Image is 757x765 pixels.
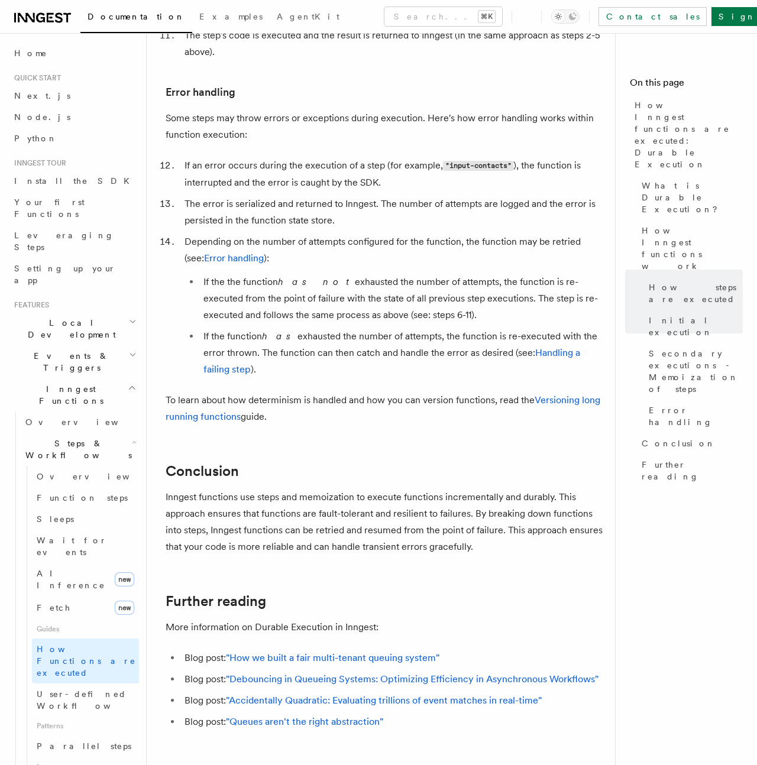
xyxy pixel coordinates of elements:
a: Next.js [9,85,139,106]
button: Toggle dark mode [551,9,580,24]
li: If the the function exhausted the number of attempts, the function is re-executed from the point ... [200,274,606,323]
a: Your first Functions [9,192,139,225]
span: Inngest Functions [9,383,128,407]
a: What is Durable Execution? [637,175,743,220]
a: Fetchnew [32,596,139,620]
li: The error is serialized and returned to Inngest. The number of attempts are logged and the error ... [181,196,606,229]
span: Overview [37,472,158,481]
span: Your first Functions [14,197,85,219]
p: Inngest functions use steps and memoization to execute functions incrementally and durably. This ... [166,489,606,555]
a: Initial execution [644,310,743,343]
span: AgentKit [277,12,339,21]
p: More information on Durable Execution in Inngest: [166,619,606,636]
a: How Functions are executed [32,638,139,683]
span: Overview [25,417,147,427]
a: Overview [21,411,139,433]
a: AI Inferencenew [32,563,139,596]
a: Setting up your app [9,258,139,291]
li: Blog post: [181,714,606,730]
span: What is Durable Execution? [642,180,743,215]
a: Contact sales [599,7,707,26]
span: Inngest tour [9,158,66,168]
p: Some steps may throw errors or exceptions during execution. Here's how error handling works withi... [166,110,606,143]
a: Home [9,43,139,64]
span: new [115,572,134,586]
span: Setting up your app [14,264,116,285]
span: How Inngest functions are executed: Durable Execution [635,99,743,170]
em: has [262,330,297,342]
span: Function steps [37,493,128,503]
li: Depending on the number of attempts configured for the function, the function may be retried (see... [181,234,606,378]
li: If an error occurs during the execution of a step (for example, ), the function is interrupted an... [181,157,606,191]
a: Error handling [166,84,235,101]
a: Handling a failing step [203,347,580,375]
span: Local Development [9,317,129,341]
li: Blog post: [181,692,606,709]
span: Node.js [14,112,70,122]
span: How steps are executed [649,281,743,305]
a: Conclusion [637,433,743,454]
a: User-defined Workflows [32,683,139,717]
kbd: ⌘K [478,11,495,22]
span: Patterns [32,717,139,735]
em: has not [278,276,355,287]
span: new [115,601,134,615]
span: Install the SDK [14,176,137,186]
span: How Functions are executed [37,644,136,678]
a: Leveraging Steps [9,225,139,258]
a: Further reading [637,454,743,487]
li: If the function exhausted the number of attempts, the function is re-executed with the error thro... [200,328,606,378]
span: Guides [32,620,139,638]
a: "Accidentally Quadratic: Evaluating trillions of event matches in real-time" [226,695,542,706]
span: Events & Triggers [9,350,129,374]
button: Steps & Workflows [21,433,139,466]
a: "Queues aren't the right abstraction" [226,716,383,727]
a: Install the SDK [9,170,139,192]
span: User-defined Workflows [37,689,143,711]
span: Error handling [649,404,743,428]
span: Initial execution [649,315,743,338]
button: Inngest Functions [9,378,139,411]
span: Sleeps [37,514,74,524]
a: AgentKit [270,4,347,32]
a: Error handling [644,400,743,433]
a: "How we built a fair multi-tenant queuing system" [226,652,439,663]
span: AI Inference [37,569,105,590]
a: Examples [192,4,270,32]
a: "Debouncing in Queueing Systems: Optimizing Efficiency in Asynchronous Workflows" [226,673,599,685]
a: How Inngest functions are executed: Durable Execution [630,95,743,175]
span: Documentation [88,12,185,21]
button: Local Development [9,312,139,345]
span: Steps & Workflows [21,437,132,461]
button: Events & Triggers [9,345,139,378]
li: Blog post: [181,671,606,688]
span: Features [9,300,49,310]
span: Further reading [642,459,743,482]
a: Documentation [80,4,192,33]
span: Examples [199,12,263,21]
a: Sleeps [32,508,139,530]
a: Error handling [204,252,264,264]
span: Secondary executions - Memoization of steps [649,348,743,395]
a: Wait for events [32,530,139,563]
h4: On this page [630,76,743,95]
a: Further reading [166,593,266,610]
li: The step's code is executed and the result is returned to Inngest (in the same approach as steps ... [181,27,606,60]
a: Parallel steps [32,735,139,757]
code: "input-contacts" [443,161,513,171]
span: Quick start [9,73,61,83]
button: Search...⌘K [384,7,502,26]
a: Function steps [32,487,139,508]
a: How steps are executed [644,277,743,310]
span: Leveraging Steps [14,231,114,252]
p: To learn about how determinism is handled and how you can version functions, read the guide. [166,392,606,425]
a: Conclusion [166,463,239,479]
span: Conclusion [642,437,716,449]
span: Parallel steps [37,741,131,751]
a: Versioning long running functions [166,394,600,422]
span: Fetch [37,603,71,612]
a: Python [9,128,139,149]
span: Wait for events [37,536,107,557]
a: How Inngest functions work [637,220,743,277]
a: Overview [32,466,139,487]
